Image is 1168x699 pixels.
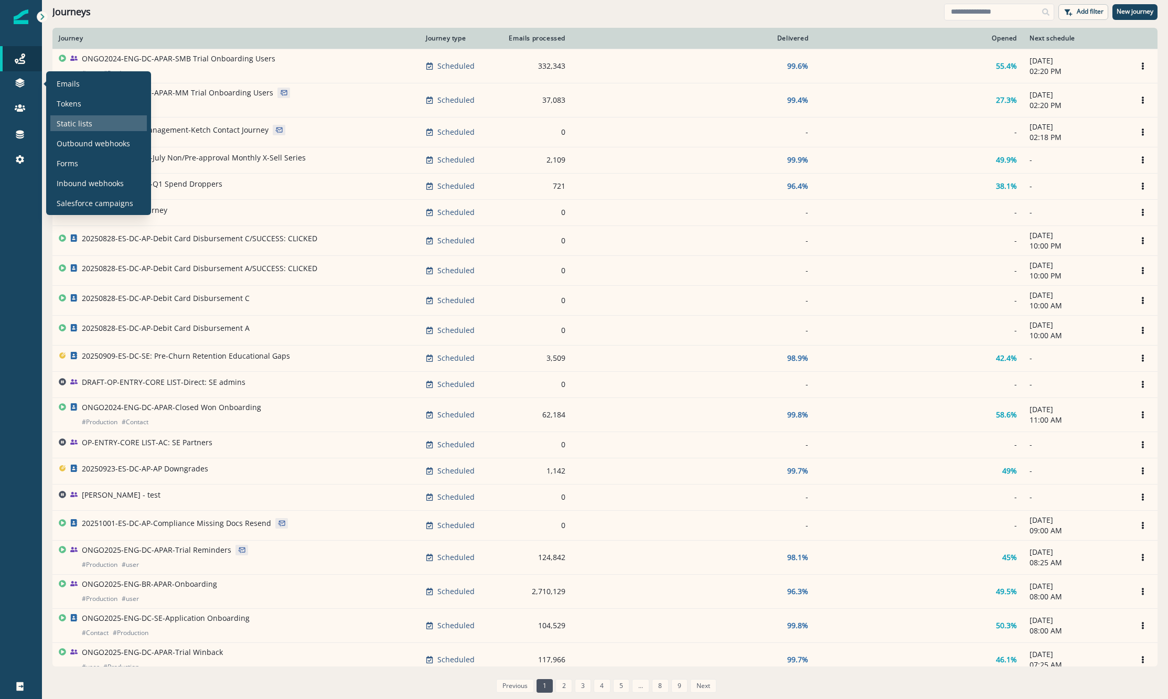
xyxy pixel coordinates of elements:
[821,492,1017,502] div: -
[437,439,475,450] p: Scheduled
[437,466,475,476] p: Scheduled
[505,155,565,165] div: 2,109
[1002,466,1017,476] p: 49%
[1030,230,1122,241] p: [DATE]
[52,458,1158,484] a: 20250923-ES-DC-AP-AP DowngradesScheduled1,14299.7%49%-Options
[1030,122,1122,132] p: [DATE]
[671,679,688,693] a: Page 9
[50,76,147,91] a: Emails
[578,207,808,218] div: -
[57,138,130,149] p: Outbound webhooks
[537,679,553,693] a: Page 1 is your current page
[505,235,565,246] div: 0
[787,586,808,597] p: 96.3%
[1030,649,1122,660] p: [DATE]
[14,9,28,24] img: Inflection
[505,379,565,390] div: 0
[505,466,565,476] div: 1,142
[821,520,1017,531] div: -
[505,520,565,531] div: 0
[821,127,1017,137] div: -
[52,574,1158,608] a: ONGO2025-ENG-BR-APAR-Onboarding#Production#userScheduled2,710,12996.3%49.5%[DATE]08:00 AMOptions
[821,207,1017,218] div: -
[1030,379,1122,390] p: -
[122,594,139,604] p: # user
[82,88,273,98] p: ONGO2024-ENG-DC-APAR-MM Trial Onboarding Users
[1030,155,1122,165] p: -
[52,199,1158,225] a: AD HOC Contact JourneyScheduled0---Options
[821,235,1017,246] div: -
[996,353,1017,363] p: 42.4%
[996,181,1017,191] p: 38.1%
[1030,181,1122,191] p: -
[505,265,565,276] div: 0
[52,642,1158,676] a: ONGO2025-ENG-DC-APAR-Trial Winback#user#ProductionScheduled117,96699.7%46.1%[DATE]07:25 AMOptions
[82,351,290,361] p: 20250909-ES-DC-SE: Pre-Churn Retention Educational Gaps
[52,117,1158,147] a: OP-Subscription-Management-Ketch Contact JourneyScheduled0--[DATE]02:18 PMOptions
[578,265,808,276] div: -
[1134,322,1151,338] button: Options
[1134,205,1151,220] button: Options
[996,95,1017,105] p: 27.3%
[1134,618,1151,633] button: Options
[437,127,475,137] p: Scheduled
[505,410,565,420] div: 62,184
[505,207,565,218] div: 0
[82,579,217,589] p: ONGO2025-ENG-BR-APAR-Onboarding
[52,510,1158,540] a: 20251001-ES-DC-AP-Compliance Missing Docs ResendScheduled0--[DATE]09:00 AMOptions
[1030,404,1122,415] p: [DATE]
[505,492,565,502] div: 0
[578,520,808,531] div: -
[1030,660,1122,670] p: 07:25 AM
[505,325,565,336] div: 0
[690,679,716,693] a: Next page
[103,662,139,672] p: # Production
[787,353,808,363] p: 98.9%
[787,181,808,191] p: 96.4%
[57,78,80,89] p: Emails
[578,235,808,246] div: -
[505,654,565,665] div: 117,966
[1134,152,1151,168] button: Options
[1030,515,1122,525] p: [DATE]
[787,61,808,71] p: 99.6%
[578,439,808,450] div: -
[82,233,317,244] p: 20250828-ES-DC-AP-Debit Card Disbursement C/SUCCESS: CLICKED
[1030,207,1122,218] p: -
[1030,592,1122,602] p: 08:00 AM
[59,34,413,42] div: Journey
[82,417,117,427] p: # Production
[505,295,565,306] div: 0
[52,225,1158,255] a: 20250828-ES-DC-AP-Debit Card Disbursement C/SUCCESS: CLICKEDScheduled0--[DATE]10:00 PMOptions
[437,492,475,502] p: Scheduled
[437,95,475,105] p: Scheduled
[1002,552,1017,563] p: 45%
[82,153,306,163] p: 20250709-ES-DC-SE-July Non/Pre-approval Monthly X-Sell Series
[1134,550,1151,565] button: Options
[1077,8,1103,15] p: Add filter
[1030,547,1122,557] p: [DATE]
[82,377,245,388] p: DRAFT-OP-ENTRY-CORE LIST-Direct: SE admins
[1134,178,1151,194] button: Options
[1117,8,1153,15] p: New journey
[1030,100,1122,111] p: 02:20 PM
[50,135,147,151] a: Outbound webhooks
[437,586,475,597] p: Scheduled
[613,679,629,693] a: Page 5
[1030,466,1122,476] p: -
[1030,290,1122,300] p: [DATE]
[1030,557,1122,568] p: 08:25 AM
[1030,525,1122,536] p: 09:00 AM
[82,68,99,79] p: # user
[1134,463,1151,479] button: Options
[50,95,147,111] a: Tokens
[52,6,91,18] h1: Journeys
[1030,271,1122,281] p: 10:00 PM
[437,379,475,390] p: Scheduled
[1030,132,1122,143] p: 02:18 PM
[437,325,475,336] p: Scheduled
[821,265,1017,276] div: -
[1030,241,1122,251] p: 10:00 PM
[1134,233,1151,249] button: Options
[505,61,565,71] div: 332,343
